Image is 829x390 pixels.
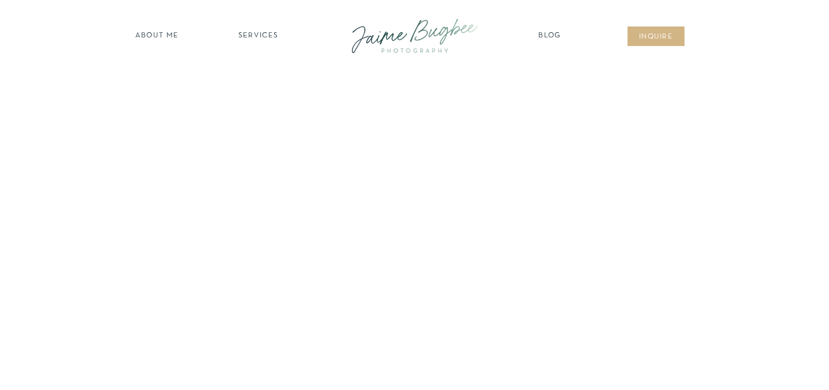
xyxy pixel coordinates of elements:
a: inqUIre [633,32,679,43]
a: about ME [132,30,182,42]
a: Blog [535,30,564,42]
a: SERVICES [226,30,291,42]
